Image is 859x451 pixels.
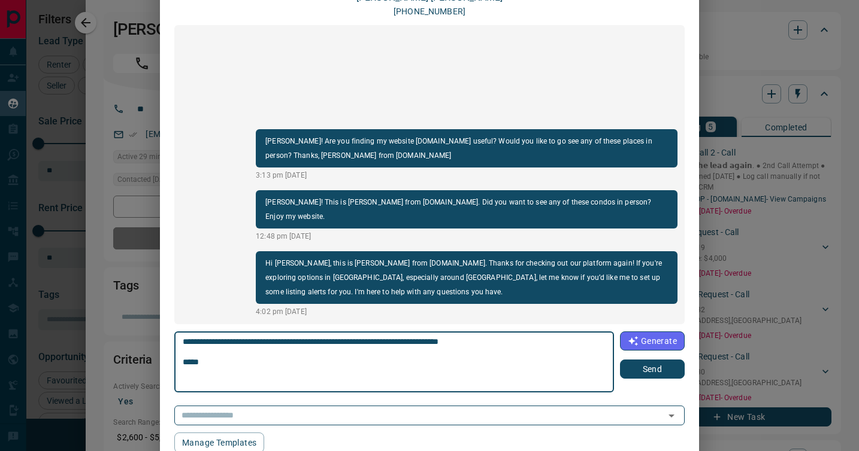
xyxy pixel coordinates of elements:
[265,256,668,299] p: Hi [PERSON_NAME], this is [PERSON_NAME] from [DOMAIN_NAME]. Thanks for checking out our platform ...
[265,195,668,224] p: [PERSON_NAME]! This is [PERSON_NAME] from [DOMAIN_NAME]. Did you want to see any of these condos ...
[256,170,677,181] p: 3:13 pm [DATE]
[256,231,677,242] p: 12:48 pm [DATE]
[663,407,680,424] button: Open
[265,134,668,163] p: [PERSON_NAME]! Are you finding my website [DOMAIN_NAME] useful? Would you like to go see any of t...
[620,331,685,351] button: Generate
[394,5,465,18] p: [PHONE_NUMBER]
[620,359,685,379] button: Send
[256,306,677,317] p: 4:02 pm [DATE]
